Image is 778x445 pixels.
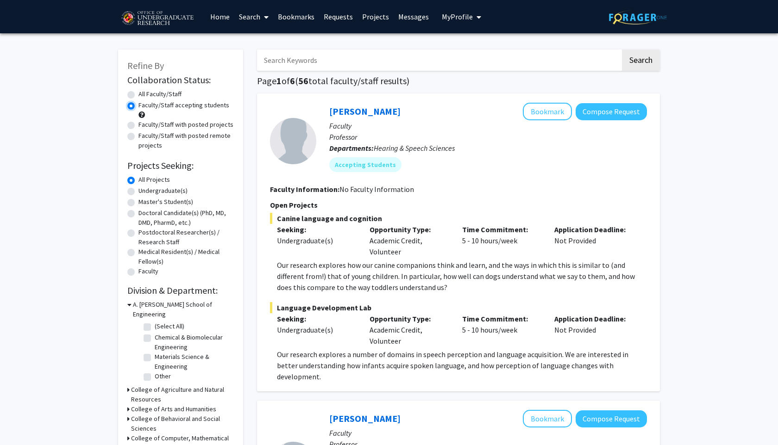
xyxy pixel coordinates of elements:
[363,313,455,346] div: Academic Credit, Volunteer
[547,224,640,257] div: Not Provided
[547,313,640,346] div: Not Provided
[131,385,234,404] h3: College of Agriculture and Natural Resources
[370,313,448,324] p: Opportunity Type:
[290,75,295,87] span: 6
[462,313,541,324] p: Time Commitment:
[155,333,232,352] label: Chemical & Biomolecular Engineering
[277,224,356,235] p: Seeking:
[270,199,647,210] p: Open Projects
[329,427,647,439] p: Faculty
[329,143,374,153] b: Departments:
[277,235,356,246] div: Undergraduate(s)
[576,103,647,120] button: Compose Request to Rochelle Newman
[138,131,234,150] label: Faculty/Staff with posted remote projects
[329,105,401,117] a: [PERSON_NAME]
[329,157,402,172] mat-chip: Accepting Students
[329,413,401,424] a: [PERSON_NAME]
[138,175,170,185] label: All Projects
[138,186,188,196] label: Undergraduate(s)
[329,120,647,131] p: Faculty
[329,131,647,142] p: Professor
[339,185,414,194] span: No Faculty Information
[298,75,308,87] span: 56
[131,414,234,433] h3: College of Behavioral and Social Sciences
[155,352,232,371] label: Materials Science & Engineering
[462,224,541,235] p: Time Commitment:
[358,0,394,33] a: Projects
[138,247,234,266] label: Medical Resident(s) / Medical Fellow(s)
[523,410,572,427] button: Add Yasmeen Faroqi-Shah to Bookmarks
[138,228,234,247] label: Postdoctoral Researcher(s) / Research Staff
[234,0,273,33] a: Search
[270,213,647,224] span: Canine language and cognition
[118,7,196,30] img: University of Maryland Logo
[276,75,282,87] span: 1
[370,224,448,235] p: Opportunity Type:
[138,208,234,228] label: Doctoral Candidate(s) (PhD, MD, DMD, PharmD, etc.)
[133,300,234,319] h3: A. [PERSON_NAME] School of Engineering
[138,266,158,276] label: Faculty
[277,313,356,324] p: Seeking:
[138,197,193,207] label: Master's Student(s)
[622,49,660,71] button: Search
[138,89,182,99] label: All Faculty/Staff
[363,224,455,257] div: Academic Credit, Volunteer
[206,0,234,33] a: Home
[270,302,647,313] span: Language Development Lab
[127,74,234,86] h2: Collaboration Status:
[257,49,621,71] input: Search Keywords
[257,75,660,87] h1: Page of ( total faculty/staff results)
[138,100,229,110] label: Faculty/Staff accepting students
[155,371,171,381] label: Other
[270,185,339,194] b: Faculty Information:
[7,403,39,438] iframe: Chat
[523,103,572,120] button: Add Rochelle Newman to Bookmarks
[277,260,647,293] p: Our research explores how our canine companions think and learn, and the ways in which this is si...
[554,224,633,235] p: Application Deadline:
[127,60,164,71] span: Refine By
[127,285,234,296] h2: Division & Department:
[277,349,647,382] p: Our research explores a number of domains in speech perception and language acquisition. We are i...
[319,0,358,33] a: Requests
[442,12,473,21] span: My Profile
[576,410,647,427] button: Compose Request to Yasmeen Faroqi-Shah
[394,0,433,33] a: Messages
[131,404,216,414] h3: College of Arts and Humanities
[554,313,633,324] p: Application Deadline:
[127,160,234,171] h2: Projects Seeking:
[609,10,667,25] img: ForagerOne Logo
[455,224,548,257] div: 5 - 10 hours/week
[277,324,356,335] div: Undergraduate(s)
[273,0,319,33] a: Bookmarks
[155,321,184,331] label: (Select All)
[455,313,548,346] div: 5 - 10 hours/week
[138,120,233,130] label: Faculty/Staff with posted projects
[374,143,455,153] span: Hearing & Speech Sciences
